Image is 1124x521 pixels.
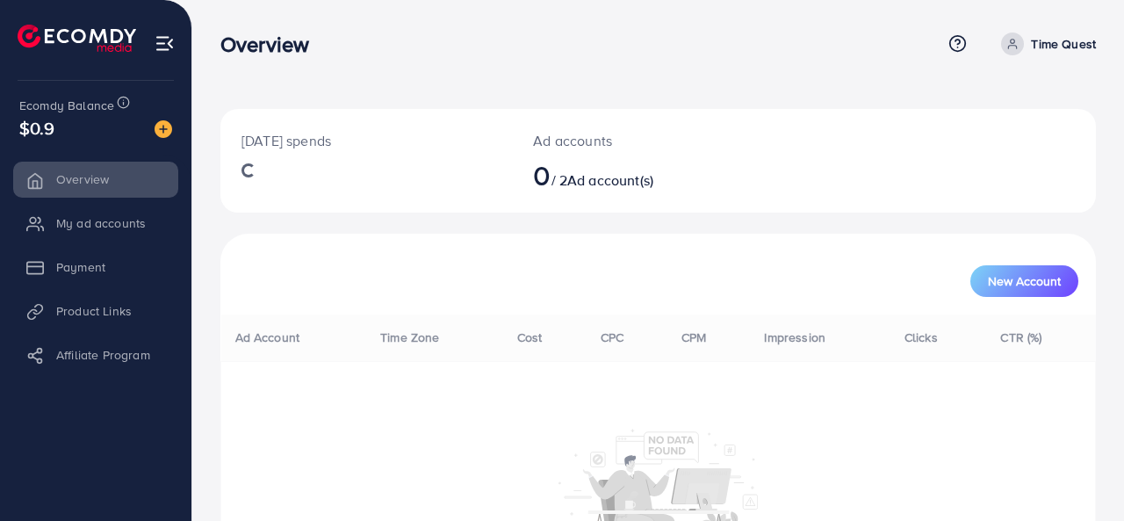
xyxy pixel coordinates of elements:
span: $0.9 [19,115,55,141]
button: New Account [970,265,1078,297]
span: Ad account(s) [567,170,653,190]
p: Time Quest [1031,33,1096,54]
h2: / 2 [533,158,710,192]
h3: Overview [220,32,323,57]
span: New Account [988,275,1061,287]
span: 0 [533,155,551,195]
img: menu [155,33,175,54]
a: Time Quest [994,33,1096,55]
p: Ad accounts [533,130,710,151]
img: image [155,120,172,138]
p: [DATE] spends [241,130,491,151]
span: Ecomdy Balance [19,97,114,114]
img: logo [18,25,136,52]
